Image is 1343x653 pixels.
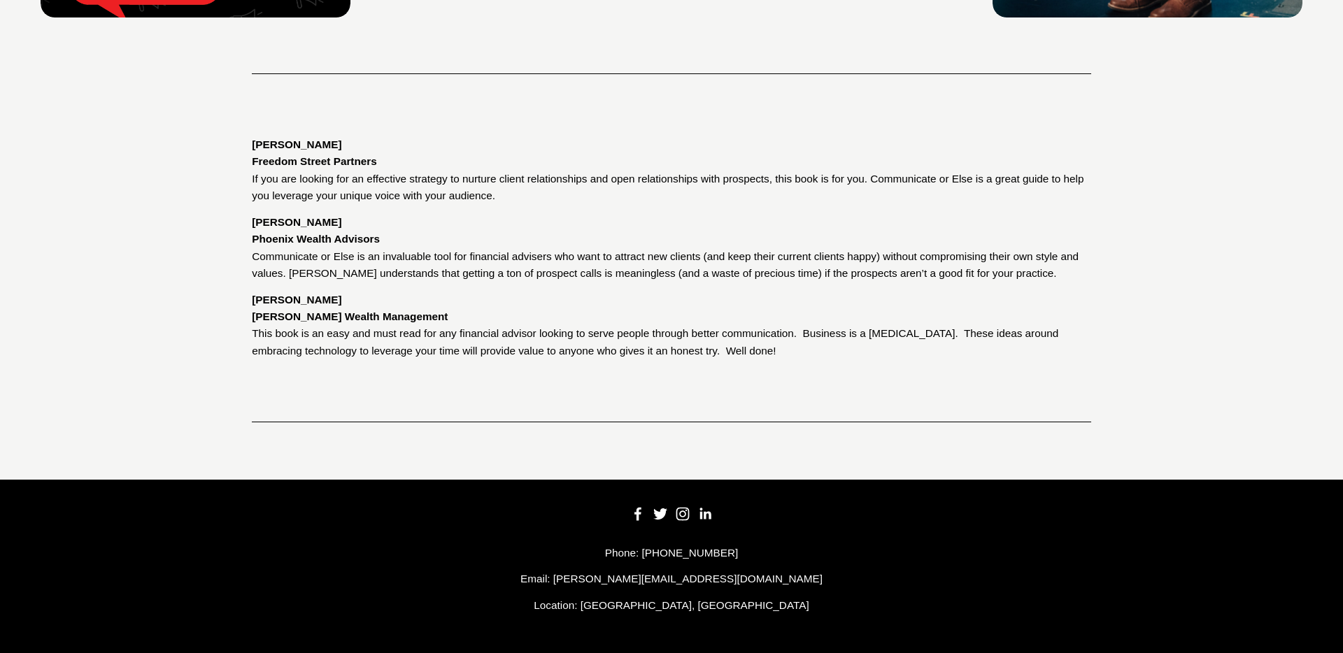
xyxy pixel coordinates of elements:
strong: [PERSON_NAME] Freedom Street Partners [252,138,377,167]
p: Location: [GEOGRAPHIC_DATA], [GEOGRAPHIC_DATA] [41,597,1303,614]
strong: [PERSON_NAME] Phoenix Wealth Advisors [252,216,380,245]
a: Twitter [653,507,667,521]
p: If you are looking for an effective strategy to nurture client relationships and open relationshi... [252,136,1091,205]
p: This book is an easy and must read for any financial advisor looking to serve people through bett... [252,292,1091,360]
strong: [PERSON_NAME] [PERSON_NAME] Wealth Management [252,294,448,322]
p: Email: [PERSON_NAME][EMAIL_ADDRESS][DOMAIN_NAME] [41,571,1303,587]
p: Communicate or Else is an invaluable tool for financial advisers who want to attract new clients ... [252,214,1091,282]
p: Phone: [PHONE_NUMBER] [41,545,1303,561]
a: Instagram [676,507,690,521]
a: Facebook [631,507,645,521]
a: LinkedIn [698,507,712,521]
